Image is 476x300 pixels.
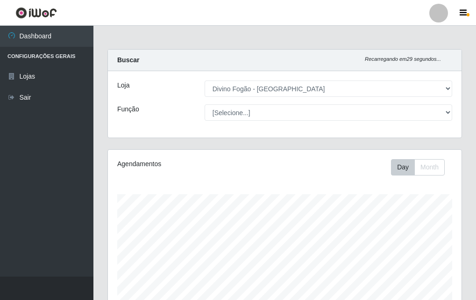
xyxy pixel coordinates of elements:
button: Day [391,159,415,176]
div: First group [391,159,445,176]
label: Função [117,104,139,114]
i: Recarregando em 29 segundos... [365,56,441,62]
strong: Buscar [117,56,139,64]
div: Toolbar with button groups [391,159,452,176]
button: Month [414,159,445,176]
div: Agendamentos [117,159,249,169]
label: Loja [117,80,129,90]
img: CoreUI Logo [15,7,57,19]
